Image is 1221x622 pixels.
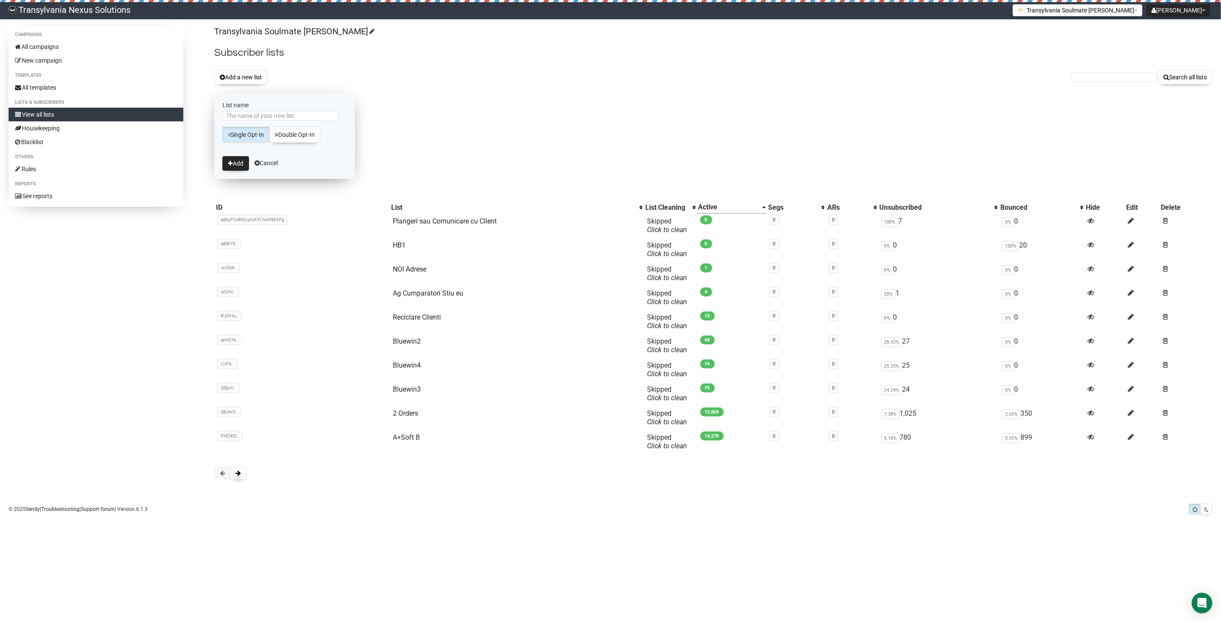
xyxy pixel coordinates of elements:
[881,385,902,395] span: 24.24%
[881,361,902,371] span: 25.25%
[773,241,776,247] a: 0
[389,201,643,214] th: List: No sort applied, activate to apply an ascending sort
[218,311,241,321] span: RJOHo..
[1002,241,1019,251] span: 100%
[645,203,688,212] div: List Cleaning
[647,337,687,354] span: Skipped
[1000,203,1075,212] div: Bounced
[878,214,999,238] td: 7
[832,409,835,415] a: 0
[700,335,715,344] span: 68
[1159,201,1212,214] th: Delete: No sort applied, sorting is disabled
[218,239,241,249] span: q8W75..
[647,418,687,426] a: Click to clean
[999,430,1084,454] td: 899
[827,203,869,212] div: ARs
[878,310,999,334] td: 0
[393,433,420,441] a: A+Soft B
[1086,203,1123,212] div: Hide
[218,263,240,273] span: JcG9A..
[9,162,183,176] a: Rules
[773,361,776,367] a: 0
[700,239,712,248] span: 0
[393,289,463,297] a: Ag Cumparatori Stiu eu
[9,40,183,54] a: All campaigns
[214,45,1212,60] h2: Subscriber lists
[1002,433,1021,443] span: 5.92%
[697,201,767,214] th: Active: Ascending sort applied, activate to apply a descending sort
[878,238,999,262] td: 0
[826,201,878,214] th: ARs: No sort applied, activate to apply an ascending sort
[647,409,687,426] span: Skipped
[878,382,999,406] td: 24
[647,217,687,234] span: Skipped
[832,217,835,223] a: 0
[81,506,115,512] a: Support forum
[9,97,183,108] li: Lists & subscribers
[26,506,40,512] a: Sendy
[644,201,697,214] th: List Cleaning: No sort applied, activate to apply an ascending sort
[9,179,183,189] li: Reports
[647,226,687,234] a: Click to clean
[9,108,183,121] a: View all lists
[647,370,687,378] a: Click to clean
[222,101,347,109] label: List name
[881,337,902,347] span: 28.42%
[773,409,776,415] a: 0
[647,241,687,258] span: Skipped
[214,201,389,214] th: ID: No sort applied, sorting is disabled
[393,385,421,393] a: Bluewin3
[773,265,776,271] a: 0
[647,346,687,354] a: Click to clean
[218,287,238,297] span: iyQnV..
[222,156,249,171] button: Add
[1192,593,1212,613] div: Open Intercom Messenger
[647,322,687,330] a: Click to clean
[700,311,715,320] span: 13
[393,361,421,369] a: Bluewin4
[878,358,999,382] td: 25
[218,335,242,345] span: qmQTe..
[647,265,687,282] span: Skipped
[878,286,999,310] td: 1
[9,6,16,14] img: 586cc6b7d8bc403f0c61b981d947c989
[647,394,687,402] a: Click to clean
[768,203,817,212] div: Segs
[881,265,893,275] span: 0%
[773,385,776,391] a: 0
[878,201,999,214] th: Unsubscribed: No sort applied, activate to apply an ascending sort
[700,215,712,224] span: 0
[878,406,999,430] td: 1,025
[878,334,999,358] td: 27
[773,313,776,319] a: 0
[647,274,687,282] a: Click to clean
[881,241,893,251] span: 0%
[700,408,724,417] span: 12,869
[1125,201,1159,214] th: Edit: No sort applied, sorting is disabled
[9,121,183,135] a: Housekeeping
[999,382,1084,406] td: 0
[881,409,900,419] span: 7.38%
[647,313,687,330] span: Skipped
[9,189,183,203] a: See reports
[1084,201,1125,214] th: Hide: No sort applied, sorting is disabled
[1002,313,1014,323] span: 0%
[393,265,426,273] a: NOI Adrese
[832,289,835,295] a: 0
[699,203,758,211] div: Active
[832,385,835,391] a: 0
[647,433,687,450] span: Skipped
[647,442,687,450] a: Click to clean
[881,313,893,323] span: 0%
[881,433,900,443] span: 5.18%
[773,217,776,223] a: 0
[647,289,687,306] span: Skipped
[999,262,1084,286] td: 0
[218,215,287,225] span: aBkjFCv892ryUvf317mPMSPg
[393,217,497,225] a: Plangeri sau Comunicare cu Client
[9,70,183,81] li: Templates
[999,201,1084,214] th: Bounced: No sort applied, activate to apply an ascending sort
[393,241,406,249] a: HB1
[391,203,635,212] div: List
[999,286,1084,310] td: 0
